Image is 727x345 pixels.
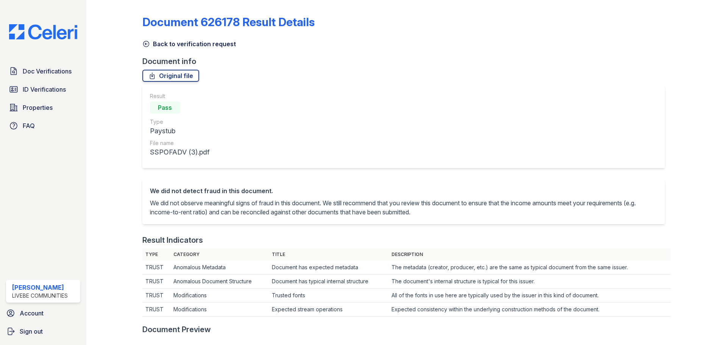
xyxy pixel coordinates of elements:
[142,261,171,275] td: TRUST
[150,118,209,126] div: Type
[269,289,388,303] td: Trusted fonts
[23,85,66,94] span: ID Verifications
[269,303,388,317] td: Expected stream operations
[170,275,269,289] td: Anomalous Document Structure
[142,235,203,245] div: Result Indicators
[6,82,80,97] a: ID Verifications
[3,324,83,339] a: Sign out
[150,126,209,136] div: Paystub
[170,248,269,261] th: Category
[12,283,68,292] div: [PERSON_NAME]
[142,56,671,67] div: Document info
[142,70,199,82] a: Original file
[142,275,171,289] td: TRUST
[142,39,236,48] a: Back to verification request
[170,289,269,303] td: Modifications
[150,147,209,158] div: SSPOFADV (3).pdf
[388,289,671,303] td: All of the fonts in use here are typically used by the issuer in this kind of document.
[269,248,388,261] th: Title
[269,275,388,289] td: Document has typical internal structure
[6,118,80,133] a: FAQ
[388,261,671,275] td: The metadata (creator, producer, etc.) are the same as typical document from the same issuer.
[12,292,68,300] div: LiveBe Communities
[388,275,671,289] td: The document's internal structure is typical for this issuer.
[142,15,315,29] a: Document 626178 Result Details
[3,24,83,39] img: CE_Logo_Blue-a8612792a0a2168367f1c8372b55b34899dd931a85d93a1a3d3e32e68fde9ad4.png
[388,303,671,317] td: Expected consistency within the underlying construction methods of the document.
[20,309,44,318] span: Account
[150,186,657,195] div: We did not detect fraud in this document.
[142,303,171,317] td: TRUST
[6,64,80,79] a: Doc Verifications
[170,261,269,275] td: Anomalous Metadata
[3,306,83,321] a: Account
[388,248,671,261] th: Description
[142,324,211,335] div: Document Preview
[23,103,53,112] span: Properties
[6,100,80,115] a: Properties
[150,92,209,100] div: Result
[150,101,180,114] div: Pass
[269,261,388,275] td: Document has expected metadata
[23,67,72,76] span: Doc Verifications
[142,289,171,303] td: TRUST
[150,198,657,217] p: We did not observe meaningful signs of fraud in this document. We still recommend that you review...
[23,121,35,130] span: FAQ
[150,139,209,147] div: File name
[142,248,171,261] th: Type
[170,303,269,317] td: Modifications
[20,327,43,336] span: Sign out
